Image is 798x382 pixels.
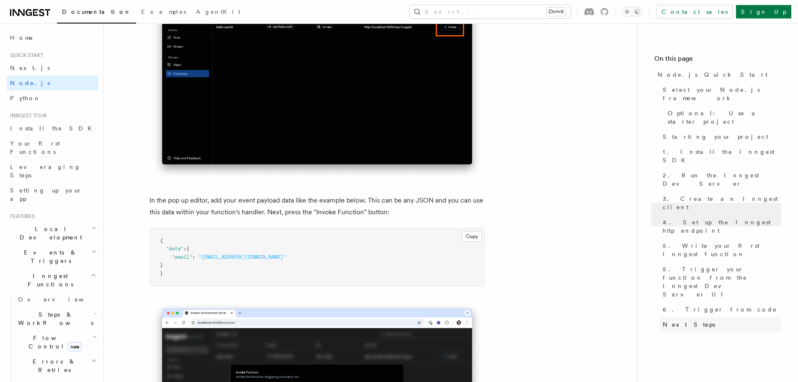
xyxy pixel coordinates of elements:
p: In the pop up editor, add your event payload data like the example below. This can be any JSON an... [150,195,485,218]
a: Leveraging Steps [7,159,98,183]
span: 5. Trigger your function from the Inngest Dev Server UI [663,265,781,299]
span: Setting up your app [10,187,82,202]
a: Python [7,91,98,106]
a: Node.js [7,75,98,91]
a: Overview [15,292,98,307]
span: Home [10,34,34,42]
a: Install the SDK [7,121,98,136]
span: "email" [172,254,192,260]
span: Quick start [7,52,43,59]
a: Documentation [57,3,136,23]
button: Events & Triggers [7,245,98,268]
span: 1. Install the Inngest SDK [663,148,781,164]
span: : [192,254,195,260]
span: Local Development [7,225,91,242]
button: Inngest Functions [7,268,98,292]
span: Node.js [10,80,50,86]
span: Flow Control [15,334,92,351]
span: "data" [166,246,183,252]
span: Optional: Use a starter project [668,109,781,126]
a: 4. Set up the Inngest http endpoint [659,215,781,238]
a: Examples [136,3,191,23]
span: Leveraging Steps [10,164,81,179]
a: 1. Install the Inngest SDK [659,144,781,168]
span: Features [7,213,35,220]
span: Events & Triggers [7,248,91,265]
button: Toggle dark mode [622,7,642,17]
span: Select your Node.js framework [663,86,781,102]
span: } [160,270,163,276]
span: Next.js [10,65,50,71]
span: Examples [141,8,186,15]
a: Starting your project [659,129,781,144]
span: Starting your project [663,133,768,141]
button: Steps & Workflows [15,307,98,330]
span: 3. Create an Inngest client [663,195,781,211]
span: Documentation [62,8,131,15]
h4: On this page [654,54,781,67]
button: Local Development [7,221,98,245]
span: Node.js Quick Start [658,70,767,79]
button: Errors & Retries [15,354,98,377]
span: Python [10,95,41,101]
kbd: Ctrl+K [547,8,566,16]
a: Setting up your app [7,183,98,206]
span: { [160,238,163,244]
span: AgentKit [196,8,240,15]
a: Next Steps [659,317,781,332]
a: Sign Up [736,5,791,18]
span: Install the SDK [10,125,97,132]
a: Contact sales [656,5,733,18]
a: Optional: Use a starter project [664,106,781,129]
span: Overview [18,296,104,303]
span: { [186,246,189,252]
a: Node.js Quick Start [654,67,781,82]
span: 2. Run the Inngest Dev Server [663,171,781,188]
button: Search...Ctrl+K [410,5,571,18]
a: 3. Create an Inngest client [659,191,781,215]
a: Your first Functions [7,136,98,159]
a: Next.js [7,60,98,75]
a: Select your Node.js framework [659,82,781,106]
span: Inngest Functions [7,272,90,288]
span: Steps & Workflows [15,310,93,327]
a: 6. Trigger from code [659,302,781,317]
span: 4. Set up the Inngest http endpoint [663,218,781,235]
span: } [160,262,163,268]
span: : [183,246,186,252]
span: Next Steps [663,320,715,329]
a: 2. Run the Inngest Dev Server [659,168,781,191]
a: 5. Write your first Inngest function [659,238,781,262]
span: Your first Functions [10,140,60,155]
span: Inngest tour [7,112,47,119]
button: Copy [462,231,482,242]
span: "[EMAIL_ADDRESS][DOMAIN_NAME]" [198,254,286,260]
span: Errors & Retries [15,357,91,374]
span: 6. Trigger from code [663,305,777,314]
a: 5. Trigger your function from the Inngest Dev Server UI [659,262,781,302]
a: AgentKit [191,3,245,23]
span: new [68,342,82,351]
span: 5. Write your first Inngest function [663,242,781,258]
button: Flow Controlnew [15,330,98,354]
a: Home [7,30,98,45]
